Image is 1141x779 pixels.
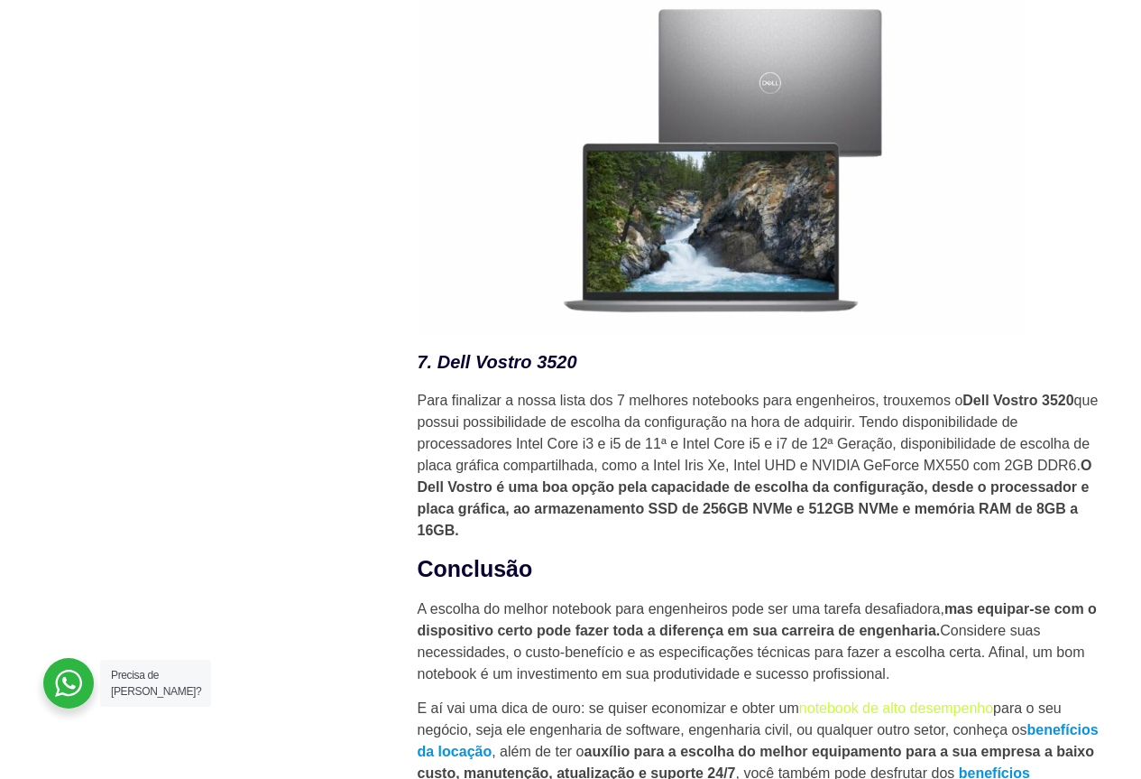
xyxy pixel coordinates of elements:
a: benefícios da locação [418,722,1099,759]
span: Precisa de [PERSON_NAME]? [111,669,201,698]
strong: Dell Vostro 3520 [962,393,1073,408]
strong: O Dell Vostro é uma boa opção pela capacidade de escolha da configuração, desde o processador e p... [418,458,1092,538]
p: Para finalizar a nossa lista dos 7 melhores notebooks para engenheiros, trouxemos o que possui po... [418,390,1103,542]
strong: Conclusão [418,556,533,581]
strong: mas equipar-se com o dispositivo certo pode fazer toda a diferença em sua carreira de engenharia. [418,601,1097,638]
p: A escolha do melhor notebook para engenheiros pode ser uma tarefa desafiadora, Considere suas nec... [418,598,1103,685]
em: 7. Dell Vostro 3520 [418,352,577,372]
div: Widget de chat [1051,692,1141,779]
iframe: Chat Widget [1051,692,1141,779]
a: notebook de alto desempenho [799,700,993,716]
